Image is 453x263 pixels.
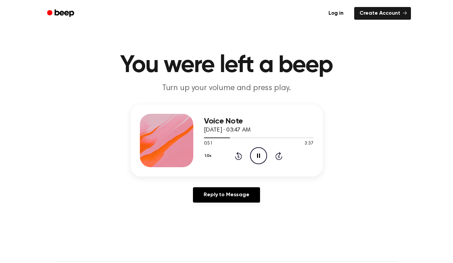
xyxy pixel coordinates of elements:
span: [DATE] · 03:47 AM [204,127,251,133]
h3: Voice Note [204,117,313,126]
p: Turn up your volume and press play. [98,83,355,94]
span: 0:51 [204,140,213,147]
a: Create Account [354,7,411,20]
h1: You were left a beep [56,53,398,77]
a: Beep [42,7,80,20]
button: 1.0x [204,150,214,162]
a: Log in [322,6,350,21]
a: Reply to Message [193,187,260,203]
span: 3:37 [304,140,313,147]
